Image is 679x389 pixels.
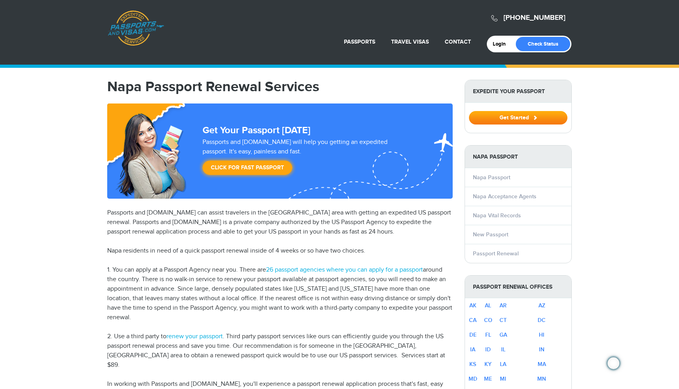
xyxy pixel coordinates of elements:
[469,111,567,125] button: Get Started
[465,276,571,298] strong: Passport Renewal Offices
[500,376,506,382] a: MI
[473,250,519,257] a: Passport Renewal
[473,174,510,181] a: Napa Passport
[500,361,506,368] a: LA
[538,361,546,368] a: MA
[465,80,571,103] strong: Expedite Your Passport
[538,302,545,309] a: AZ
[469,302,476,309] a: AK
[469,376,477,382] a: MD
[484,361,492,368] a: KY
[538,317,546,324] a: DC
[500,332,507,338] a: GA
[516,37,570,51] a: Check Status
[484,376,492,382] a: ME
[485,302,491,309] a: AL
[501,346,505,353] a: IL
[166,333,223,340] a: renew your passport
[469,332,476,338] a: DE
[537,376,546,382] a: MN
[473,212,521,219] a: Napa Vital Records
[107,208,453,237] p: Passports and [DOMAIN_NAME] can assist travelers in the [GEOGRAPHIC_DATA] area with getting an ex...
[503,13,565,22] a: [PHONE_NUMBER]
[469,361,476,368] a: KS
[391,38,429,45] a: Travel Visas
[484,317,492,324] a: CO
[473,193,536,200] a: Napa Acceptance Agents
[107,80,453,94] h1: Napa Passport Renewal Services
[203,161,292,175] a: Click for Fast Passport
[500,302,507,309] a: AR
[469,114,567,121] a: Get Started
[266,266,423,274] a: 26 passport agencies where you can apply for a passport
[107,246,453,256] p: Napa residents in need of a quick passport renewal inside of 4 weeks or so have two choices.
[344,38,375,45] a: Passports
[107,332,453,370] p: 2. Use a third party to . Third party passport services like ours can efficiently guide you throu...
[539,346,544,353] a: IN
[473,231,508,238] a: New Passport
[445,38,471,45] a: Contact
[469,317,476,324] a: CA
[470,346,475,353] a: IA
[107,265,453,322] p: 1. You can apply at a Passport Agency near you. There are around the country. There is no walk-in...
[465,146,571,168] strong: Napa Passport
[199,138,416,179] div: Passports and [DOMAIN_NAME] will help you getting an expedited passport. It's easy, painless and ...
[108,10,164,46] a: Passports & [DOMAIN_NAME]
[485,332,491,338] a: FL
[485,346,491,353] a: ID
[493,41,511,47] a: Login
[500,317,507,324] a: CT
[203,125,311,136] strong: Get Your Passport [DATE]
[539,332,544,338] a: HI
